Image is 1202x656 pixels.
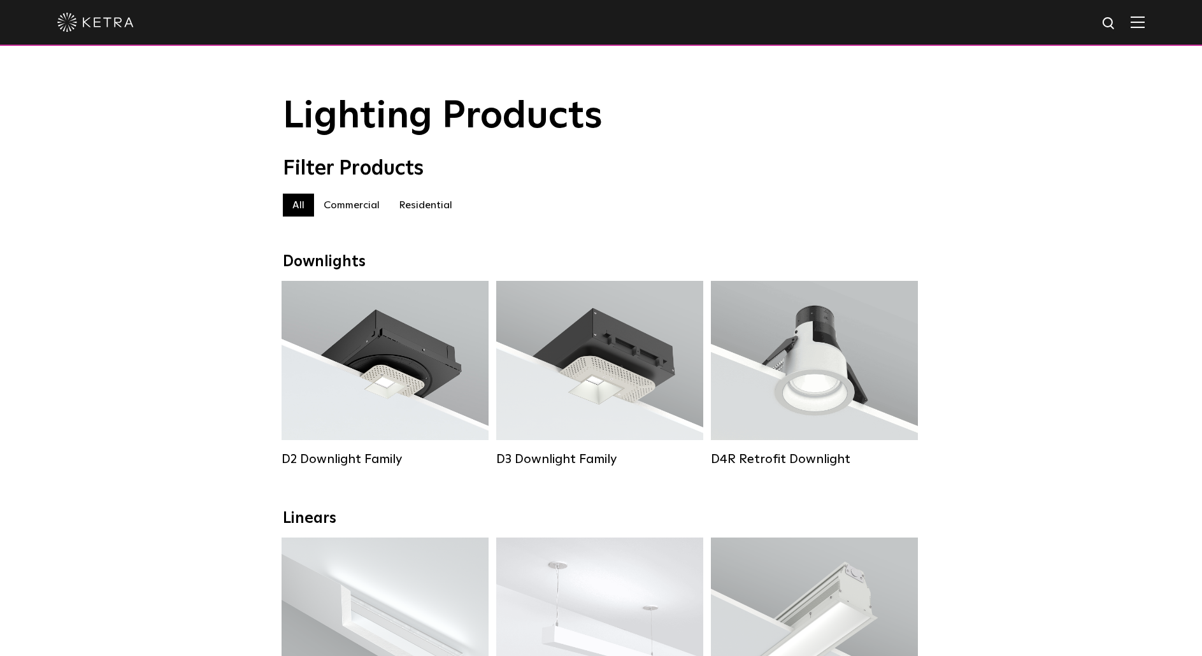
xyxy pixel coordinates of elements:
[496,452,703,467] div: D3 Downlight Family
[283,510,920,528] div: Linears
[389,194,462,217] label: Residential
[496,281,703,467] a: D3 Downlight Family Lumen Output:700 / 900 / 1100Colors:White / Black / Silver / Bronze / Paintab...
[283,253,920,271] div: Downlights
[1131,16,1145,28] img: Hamburger%20Nav.svg
[283,157,920,181] div: Filter Products
[282,281,489,467] a: D2 Downlight Family Lumen Output:1200Colors:White / Black / Gloss Black / Silver / Bronze / Silve...
[282,452,489,467] div: D2 Downlight Family
[57,13,134,32] img: ketra-logo-2019-white
[1101,16,1117,32] img: search icon
[283,194,314,217] label: All
[314,194,389,217] label: Commercial
[283,97,603,136] span: Lighting Products
[711,452,918,467] div: D4R Retrofit Downlight
[711,281,918,467] a: D4R Retrofit Downlight Lumen Output:800Colors:White / BlackBeam Angles:15° / 25° / 40° / 60°Watta...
